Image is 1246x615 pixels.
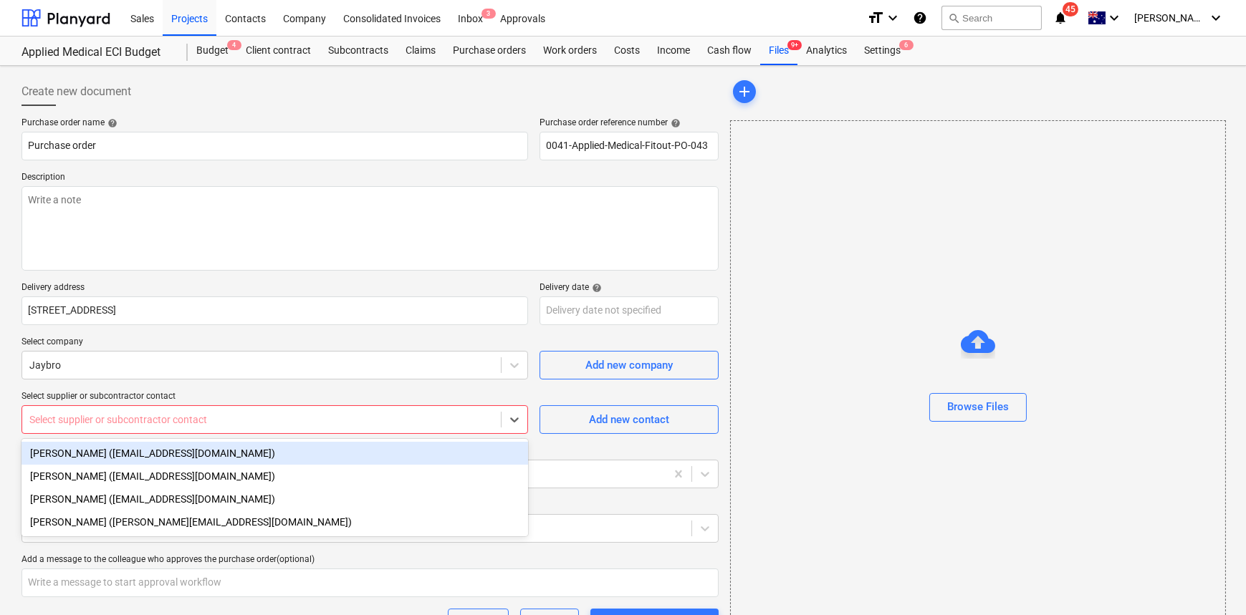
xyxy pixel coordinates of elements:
[21,488,528,510] div: Matthew Barton (mbarton@polyfabrics.com.au)
[1174,546,1246,615] iframe: Chat Widget
[397,37,444,65] a: Claims
[856,37,909,65] div: Settings
[540,351,719,379] button: Add new company
[540,132,719,160] input: Order number
[21,554,719,566] div: Add a message to the colleague who approves the purchase order (optional)
[21,117,528,129] div: Purchase order name
[760,37,797,65] a: Files9+
[540,117,719,129] div: Purchase order reference number
[736,83,753,100] span: add
[444,37,535,65] a: Purchase orders
[481,9,496,19] span: 3
[589,410,669,429] div: Add new contact
[899,40,914,50] span: 6
[21,172,719,186] p: Description
[237,37,320,65] a: Client contract
[913,9,927,26] i: Knowledge base
[797,37,856,65] a: Analytics
[540,296,719,325] input: Delivery date not specified
[1207,9,1225,26] i: keyboard_arrow_down
[947,397,1009,416] div: Browse Files
[188,37,237,65] a: Budget4
[227,40,241,50] span: 4
[540,405,719,434] button: Add new contact
[605,37,648,65] a: Costs
[21,336,528,351] p: Select company
[21,296,528,325] input: Delivery address
[105,118,118,128] span: help
[188,37,237,65] div: Budget
[948,12,959,24] span: search
[21,45,171,60] div: Applied Medical ECI Budget
[585,356,673,374] div: Add new company
[1106,9,1123,26] i: keyboard_arrow_down
[535,37,605,65] a: Work orders
[21,132,528,160] input: Document name
[21,442,528,465] div: Yuli Ceista (sales@jaybro.com.au)
[21,488,528,510] div: [PERSON_NAME] ([EMAIL_ADDRESS][DOMAIN_NAME])
[21,510,528,533] div: [PERSON_NAME] ([PERSON_NAME][EMAIL_ADDRESS][DOMAIN_NAME])
[856,37,909,65] a: Settings6
[884,9,901,26] i: keyboard_arrow_down
[320,37,397,65] a: Subcontracts
[699,37,760,65] a: Cash flow
[1134,12,1206,24] span: [PERSON_NAME]
[941,6,1042,30] button: Search
[867,9,884,26] i: format_size
[21,442,528,465] div: [PERSON_NAME] ([EMAIL_ADDRESS][DOMAIN_NAME])
[21,282,528,296] p: Delivery address
[1063,2,1078,16] span: 45
[21,568,719,597] input: Write a message to start approval workflow
[21,465,528,488] div: Jade McKenzie (jmckenzie@polyfabrics.com.au)
[21,391,528,405] p: Select supplier or subcontractor contact
[760,37,797,65] div: Files
[1053,9,1068,26] i: notifications
[648,37,699,65] a: Income
[540,282,719,294] div: Delivery date
[21,83,131,100] span: Create new document
[787,40,802,50] span: 9+
[21,465,528,488] div: [PERSON_NAME] ([EMAIL_ADDRESS][DOMAIN_NAME])
[589,283,602,293] span: help
[21,510,528,533] div: Keith Sparrow (keith.sparrow@jaybro.com.au)
[668,118,681,128] span: help
[929,393,1027,422] button: Browse Files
